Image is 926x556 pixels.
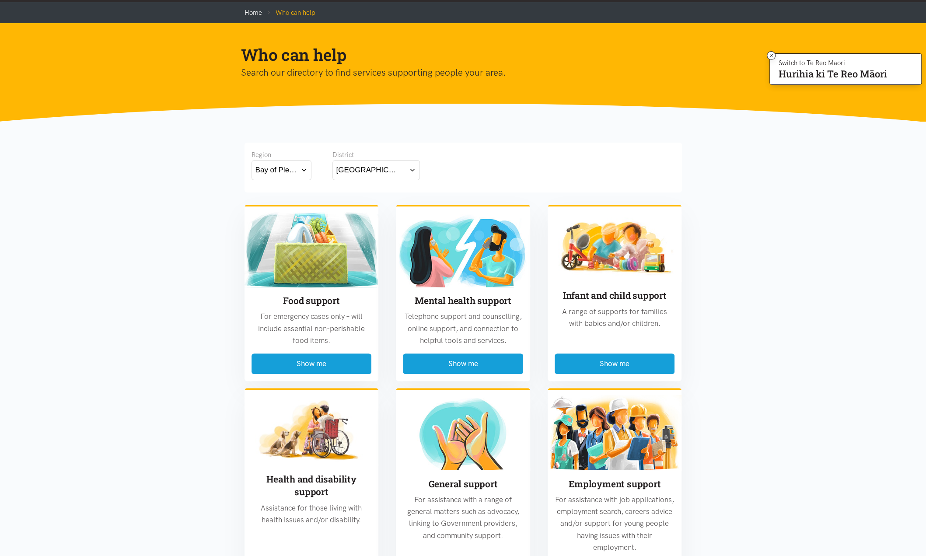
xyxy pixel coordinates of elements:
[779,60,887,66] p: Switch to Te Reo Māori
[245,9,262,17] a: Home
[252,150,311,160] div: Region
[555,306,675,329] p: A range of supports for families with babies and/or children.
[252,473,372,499] h3: Health and disability support
[332,160,420,180] button: [GEOGRAPHIC_DATA]
[779,70,887,78] p: Hurihia ki Te Reo Māori
[555,289,675,302] h3: Infant and child support
[252,294,372,307] h3: Food support
[252,311,372,346] p: For emergency cases only – will include essential non-perishable food items.
[252,502,372,526] p: Assistance for those living with health issues and/or disability.
[241,65,671,80] p: Search our directory to find services supporting people your area.
[336,164,400,176] div: [GEOGRAPHIC_DATA]
[255,164,297,176] div: Bay of Plenty
[241,44,671,65] h1: Who can help
[403,294,523,307] h3: Mental health support
[555,494,675,553] p: For assistance with job applications, employment search, careers advice and/or support for young ...
[403,311,523,346] p: Telephone support and counselling, online support, and connection to helpful tools and services.
[555,353,675,374] button: Show me
[332,150,420,160] div: District
[252,160,311,180] button: Bay of Plenty
[403,353,523,374] button: Show me
[403,494,523,542] p: For assistance with a range of general matters such as advocacy, linking to Government providers,...
[252,353,372,374] button: Show me
[262,7,315,18] li: Who can help
[403,478,523,490] h3: General support
[555,478,675,490] h3: Employment support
